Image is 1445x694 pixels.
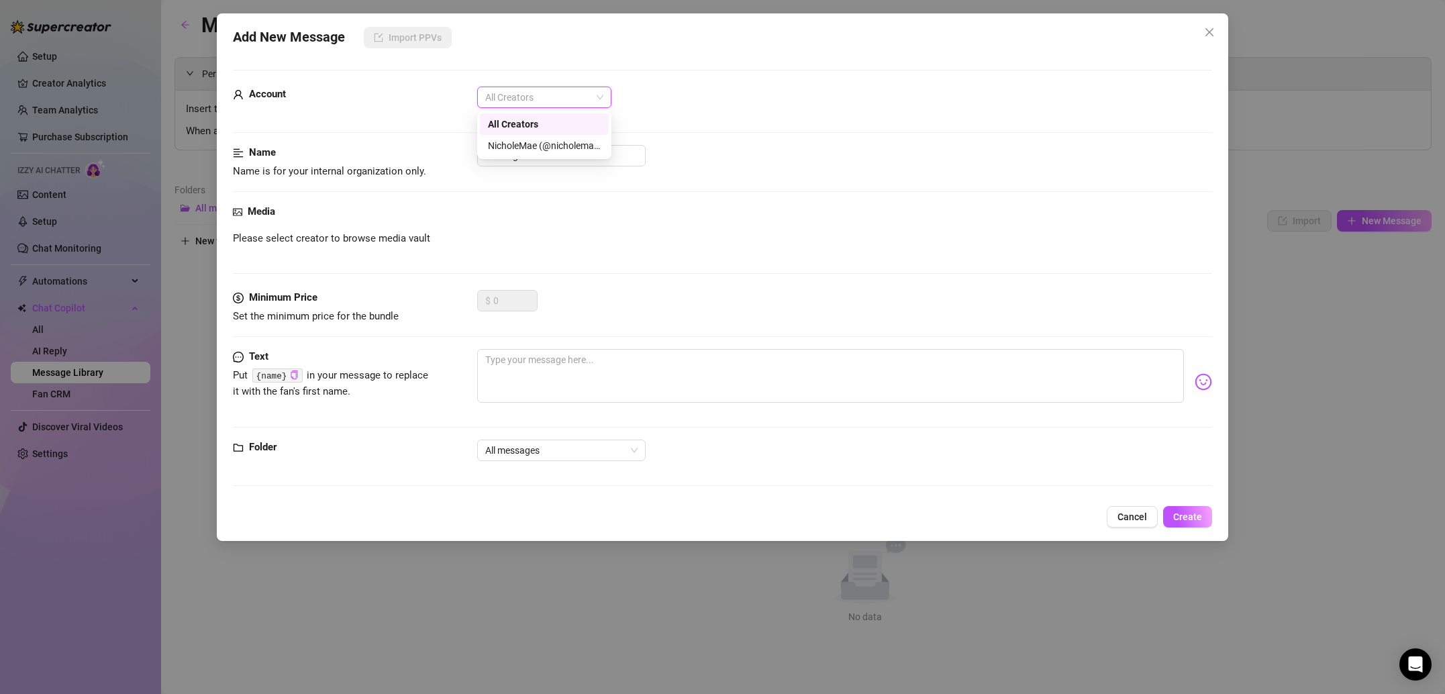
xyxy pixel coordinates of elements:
div: Open Intercom Messenger [1399,648,1432,681]
button: Cancel [1107,506,1158,528]
span: align-left [233,145,244,161]
button: Click to Copy [290,370,299,381]
div: All Creators [488,117,601,132]
span: copy [290,370,299,379]
span: picture [233,204,242,220]
div: NicholeMae (@nicholemae4u) [480,135,609,156]
strong: Folder [249,441,277,453]
span: folder [233,440,244,456]
span: Put in your message to replace it with the fan's first name. [233,369,429,397]
span: Create [1173,511,1202,522]
span: close [1204,27,1215,38]
strong: Name [249,146,276,158]
code: {name} [252,368,303,383]
div: All Creators [480,113,609,135]
strong: Text [249,350,268,362]
span: dollar [233,290,244,306]
span: Close [1199,27,1220,38]
button: Close [1199,21,1220,43]
span: Please select creator to browse media vault [233,231,430,247]
button: Import PPVs [364,27,452,48]
div: NicholeMae (@nicholemae4u) [488,138,601,153]
span: All messages [485,440,638,460]
span: user [233,87,244,103]
span: Add New Message [233,27,345,48]
strong: Minimum Price [249,291,317,303]
strong: Media [248,205,275,217]
img: svg%3e [1195,373,1212,391]
span: Set the minimum price for the bundle [233,310,399,322]
button: Create [1163,506,1212,528]
span: Name is for your internal organization only. [233,165,426,177]
span: Cancel [1117,511,1147,522]
strong: Account [249,88,286,100]
span: message [233,349,244,365]
span: All Creators [485,87,603,107]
